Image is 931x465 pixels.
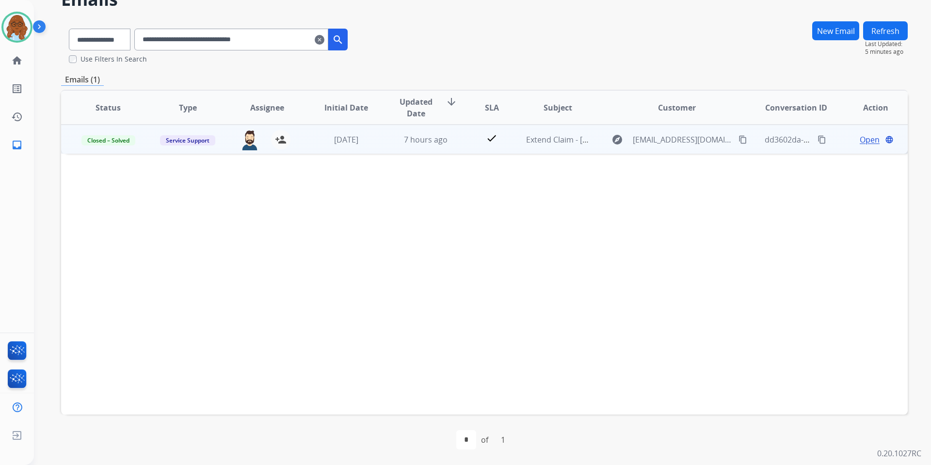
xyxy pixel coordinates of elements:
[485,102,499,113] span: SLA
[493,430,513,449] div: 1
[250,102,284,113] span: Assignee
[738,135,747,144] mat-icon: content_copy
[633,134,733,145] span: [EMAIL_ADDRESS][DOMAIN_NAME]
[486,132,498,144] mat-icon: check
[11,83,23,95] mat-icon: list_alt
[80,54,147,64] label: Use Filters In Search
[446,96,457,108] mat-icon: arrow_downward
[334,134,358,145] span: [DATE]
[658,102,696,113] span: Customer
[877,448,921,459] p: 0.20.1027RC
[828,91,908,125] th: Action
[179,102,197,113] span: Type
[11,139,23,151] mat-icon: inbox
[394,96,438,119] span: Updated Date
[544,102,572,113] span: Subject
[765,102,827,113] span: Conversation ID
[275,134,287,145] mat-icon: person_add
[324,102,368,113] span: Initial Date
[818,135,826,144] mat-icon: content_copy
[332,34,344,46] mat-icon: search
[160,135,215,145] span: Service Support
[404,134,448,145] span: 7 hours ago
[3,14,31,41] img: avatar
[11,55,23,66] mat-icon: home
[865,40,908,48] span: Last Updated:
[481,434,488,446] div: of
[812,21,859,40] button: New Email
[885,135,894,144] mat-icon: language
[860,134,880,145] span: Open
[81,135,135,145] span: Closed – Solved
[96,102,121,113] span: Status
[765,134,917,145] span: dd3602da-4614-4380-989e-9b662a583ebb
[11,111,23,123] mat-icon: history
[863,21,908,40] button: Refresh
[611,134,623,145] mat-icon: explore
[240,130,259,150] img: agent-avatar
[61,74,104,86] p: Emails (1)
[865,48,908,56] span: 5 minutes ago
[526,134,831,145] span: Extend Claim - [PERSON_NAME] - Claim ID: 47cd593d-b801-4e76-a118-dba90bf2b388
[315,34,324,46] mat-icon: clear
